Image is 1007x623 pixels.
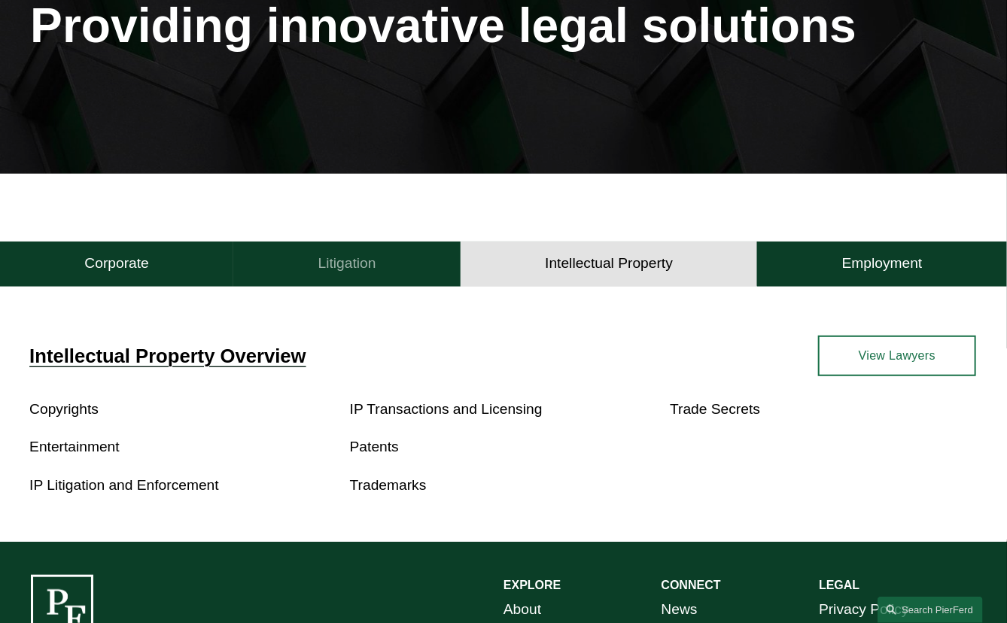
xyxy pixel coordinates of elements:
[350,477,427,493] a: Trademarks
[662,597,698,623] a: News
[29,477,219,493] a: IP Litigation and Enforcement
[819,597,909,623] a: Privacy Policy
[29,401,99,417] a: Copyrights
[878,597,983,623] a: Search this site
[350,439,399,454] a: Patents
[350,401,543,417] a: IP Transactions and Licensing
[818,336,976,376] a: View Lawyers
[662,579,721,591] strong: CONNECT
[670,401,760,417] a: Trade Secrets
[503,597,541,623] a: About
[819,579,859,591] strong: LEGAL
[545,254,673,272] h4: Intellectual Property
[842,254,923,272] h4: Employment
[29,345,306,366] a: Intellectual Property Overview
[29,439,120,454] a: Entertainment
[503,579,561,591] strong: EXPLORE
[318,254,376,272] h4: Litigation
[84,254,148,272] h4: Corporate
